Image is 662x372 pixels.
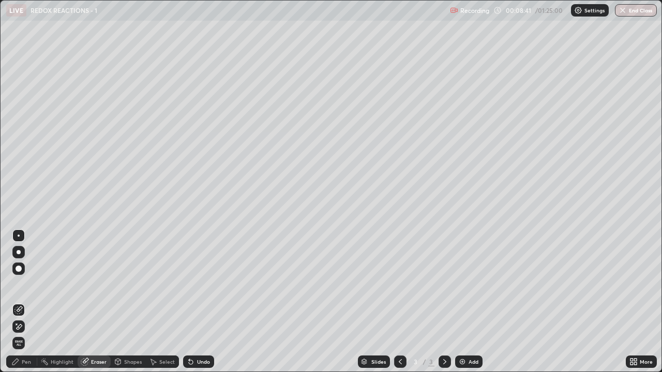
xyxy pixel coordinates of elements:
div: Slides [371,359,386,364]
div: Shapes [124,359,142,364]
button: End Class [615,4,657,17]
p: Settings [584,8,605,13]
div: Select [159,359,175,364]
img: add-slide-button [458,358,467,366]
div: Highlight [51,359,73,364]
div: 3 [428,357,434,366]
p: REDOX REACTIONS - 1 [31,6,97,14]
div: More [640,359,653,364]
span: Erase all [13,340,24,346]
div: Eraser [91,359,107,364]
div: Pen [22,359,31,364]
div: Add [469,359,478,364]
img: recording.375f2c34.svg [450,6,458,14]
div: 3 [411,359,421,365]
p: LIVE [9,6,23,14]
p: Recording [460,7,489,14]
img: class-settings-icons [574,6,582,14]
div: Undo [197,359,210,364]
div: / [423,359,426,365]
img: end-class-cross [619,6,627,14]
